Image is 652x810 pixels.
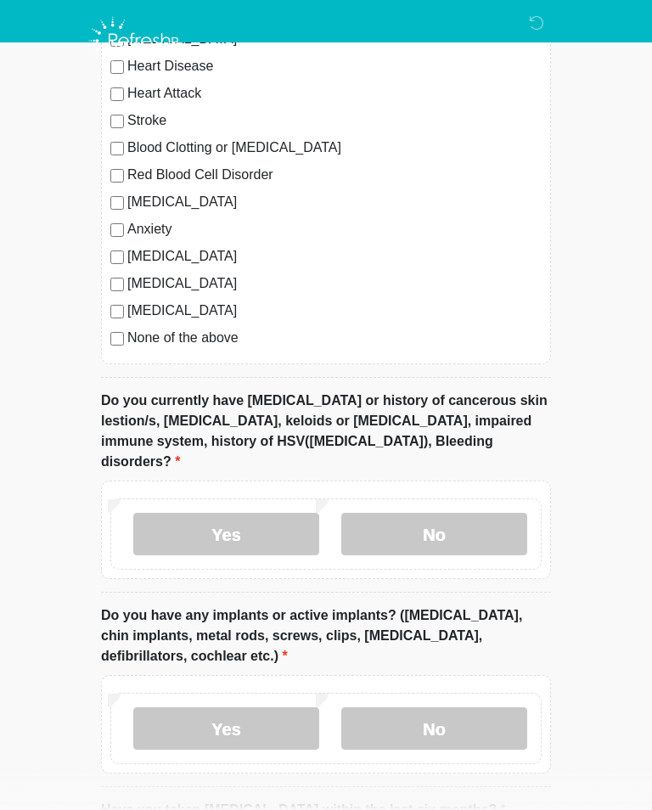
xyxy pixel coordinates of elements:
input: Blood Clotting or [MEDICAL_DATA] [110,142,124,155]
label: None of the above [127,328,542,348]
label: Anxiety [127,219,542,239]
label: Stroke [127,110,542,131]
input: [MEDICAL_DATA] [110,305,124,318]
input: Red Blood Cell Disorder [110,169,124,183]
label: Red Blood Cell Disorder [127,165,542,185]
label: Blood Clotting or [MEDICAL_DATA] [127,138,542,158]
label: [MEDICAL_DATA] [127,192,542,212]
input: Heart Attack [110,87,124,101]
label: [MEDICAL_DATA] [127,273,542,294]
input: Anxiety [110,223,124,237]
label: No [341,513,527,555]
img: Refresh RX Logo [84,13,187,69]
input: Stroke [110,115,124,128]
input: [MEDICAL_DATA] [110,250,124,264]
label: Do you currently have [MEDICAL_DATA] or history of cancerous skin lestion/s, [MEDICAL_DATA], kelo... [101,391,551,472]
label: Do you have any implants or active implants? ([MEDICAL_DATA], chin implants, metal rods, screws, ... [101,605,551,667]
label: Heart Attack [127,83,542,104]
input: None of the above [110,332,124,346]
label: Yes [133,707,319,750]
label: [MEDICAL_DATA] [127,301,542,321]
label: No [341,707,527,750]
label: Yes [133,513,319,555]
input: [MEDICAL_DATA] [110,196,124,210]
label: [MEDICAL_DATA] [127,246,542,267]
input: [MEDICAL_DATA] [110,278,124,291]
